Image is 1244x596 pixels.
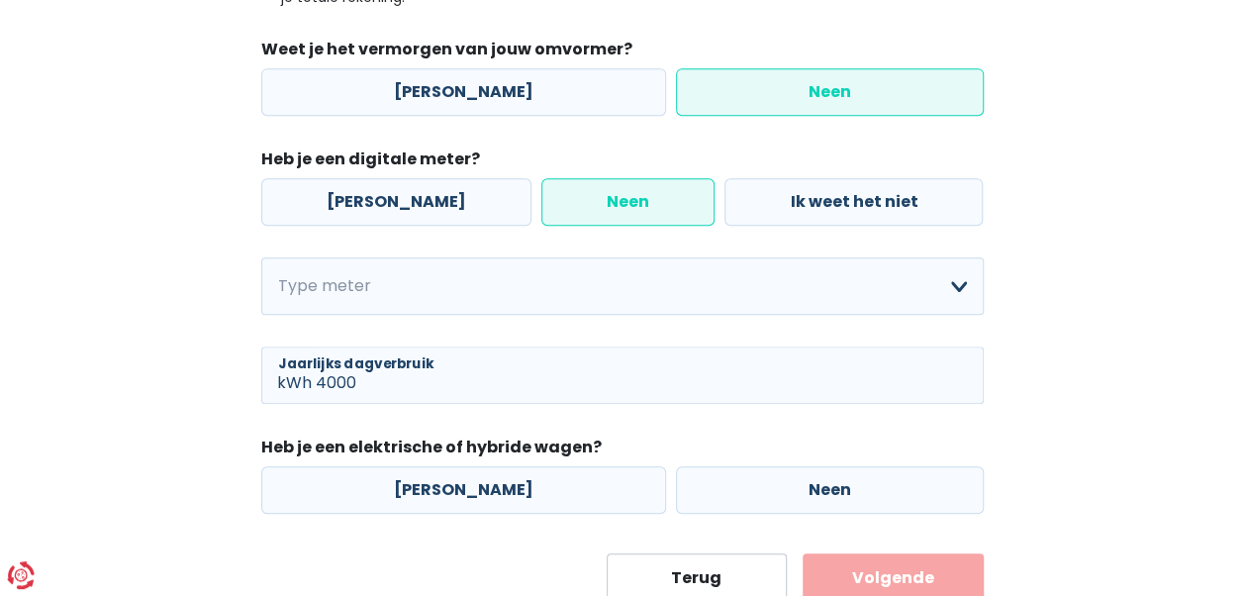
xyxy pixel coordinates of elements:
[261,148,984,178] legend: Heb je een digitale meter?
[261,347,316,404] span: kWh
[261,436,984,466] legend: Heb je een elektrische of hybride wagen?
[541,178,715,226] label: Neen
[676,466,984,514] label: Neen
[261,178,531,226] label: [PERSON_NAME]
[724,178,983,226] label: Ik weet het niet
[261,68,666,116] label: [PERSON_NAME]
[261,466,666,514] label: [PERSON_NAME]
[261,38,984,68] legend: Weet je het vermorgen van jouw omvormer?
[676,68,984,116] label: Neen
